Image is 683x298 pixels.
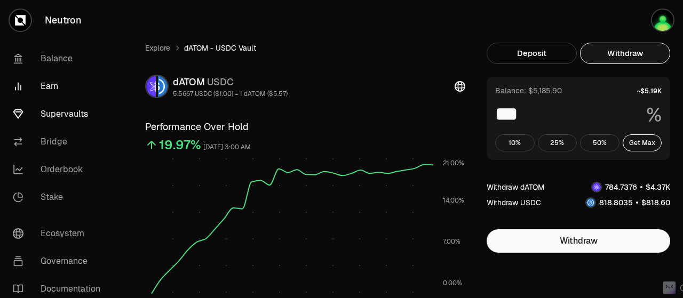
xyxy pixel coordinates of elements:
h3: Performance Over Hold [145,119,465,134]
nav: breadcrumb [145,43,465,53]
div: [DATE] 3:00 AM [203,141,251,154]
span: dATOM - USDC Vault [184,43,256,53]
button: Get Max [623,134,662,151]
a: Supervaults [4,100,115,128]
button: Withdraw [487,229,670,253]
div: dATOM [173,75,288,90]
span: USDC [207,76,234,88]
div: 5.5667 USDC ($1.00) = 1 dATOM ($5.57) [173,90,288,98]
tspan: 7.00% [443,237,460,246]
span: % [646,104,662,126]
img: USDC Logo [158,76,168,97]
button: Withdraw [580,43,670,64]
button: 10% [495,134,535,151]
button: 25% [538,134,577,151]
img: USDC Logo [586,198,595,207]
div: Withdraw USDC [487,197,541,208]
a: Balance [4,45,115,73]
a: Explore [145,43,170,53]
a: Orderbook [4,156,115,183]
tspan: 21.00% [443,159,464,167]
div: Withdraw dATOM [487,182,544,192]
div: Balance: $5,185.90 [495,85,562,96]
a: Stake [4,183,115,211]
div: 19.97% [159,136,201,154]
button: Deposit [487,43,577,64]
a: Governance [4,247,115,275]
tspan: 14.00% [443,196,464,205]
img: dATOM Logo [592,183,601,191]
img: Kycka wallet [652,10,673,31]
tspan: 0.00% [443,279,462,287]
a: Ecosystem [4,220,115,247]
img: dATOM Logo [146,76,156,97]
button: 50% [580,134,620,151]
a: Bridge [4,128,115,156]
a: Earn [4,73,115,100]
